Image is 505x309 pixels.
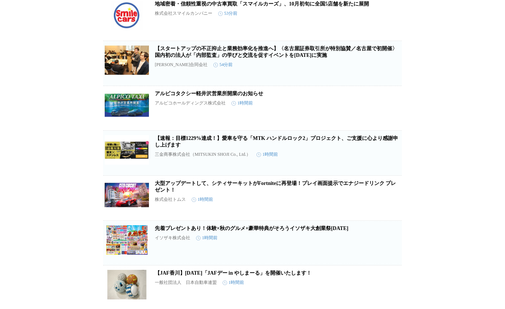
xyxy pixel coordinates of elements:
[155,226,348,231] a: 先着プレゼントあり！体験×秋のグルメ×豪華特典がそろうイソザキ大創業祭[DATE]
[155,270,311,276] a: 【JAF香川】[DATE]「JAFデー in やしまーる」を開催いたします！
[213,62,233,68] time: 54分前
[155,46,397,58] a: 【スタートアップの不正抑止と業務効率化を推進へ】〈名古屋証券取引所が特別協賛／名古屋で初開催〉国内初の法人が「内部監査」の学びと交流を促すイベントを[DATE]に実施
[155,196,186,203] p: 株式会社トムス
[218,10,237,17] time: 53分前
[231,100,253,106] time: 1時間前
[105,180,149,210] img: 大型アップデートして、シティサーキットがFortniteに再登場！プレイ画面提示でエナジードリンク プレゼント！
[155,181,396,193] a: 大型アップデートして、シティサーキットがFortniteに再登場！プレイ画面提示でエナジードリンク プレゼント！
[105,225,149,255] img: 先着プレゼントあり！体験×秋のグルメ×豪華特典がそろうイソザキ大創業祭2025
[155,279,217,286] p: 一般社団法人 日本自動車連盟
[155,1,369,7] a: 地域密着・信頼性重視の中古車買取「スマイルカーズ」、10月初旬に全国5店舗を新たに展開
[155,235,190,241] p: イソザキ株式会社
[196,235,217,241] time: 1時間前
[155,151,251,158] p: 三金商事株式会社（MITSUKIN SHOJI Co., Ltd.）
[257,151,278,158] time: 1時間前
[155,100,226,106] p: アルピコホールディングス株式会社
[155,135,398,148] a: 【速報：目標1229%達成！】愛車を守る「MTK ハンドルロック2」プロジェクト、ご支援に心より感謝申し上げます
[155,10,212,17] p: 株式会社スマイルカンパニー
[105,135,149,165] img: 【速報：目標1229%達成！】愛車を守る「MTK ハンドルロック2」プロジェクト、ご支援に心より感謝申し上げます
[192,196,213,203] time: 1時間前
[105,45,149,75] img: 【スタートアップの不正抑止と業務効率化を推進へ】〈名古屋証券取引所が特別協賛／名古屋で初開催〉国内初の法人が「内部監査」の学びと交流を促すイベントを10月21日（火）に実施
[223,279,244,286] time: 1時間前
[105,1,149,30] img: 地域密着・信頼性重視の中古車買取「スマイルカーズ」、10月初旬に全国5店舗を新たに展開
[105,270,149,299] img: 【JAF香川】11月8日（土）「JAFデー in やしまーる」を開催いたします！
[105,90,149,120] img: アルピコタクシー軽井沢営業所開業のお知らせ
[155,91,263,96] a: アルピコタクシー軽井沢営業所開業のお知らせ
[155,62,208,68] p: [PERSON_NAME]合同会社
